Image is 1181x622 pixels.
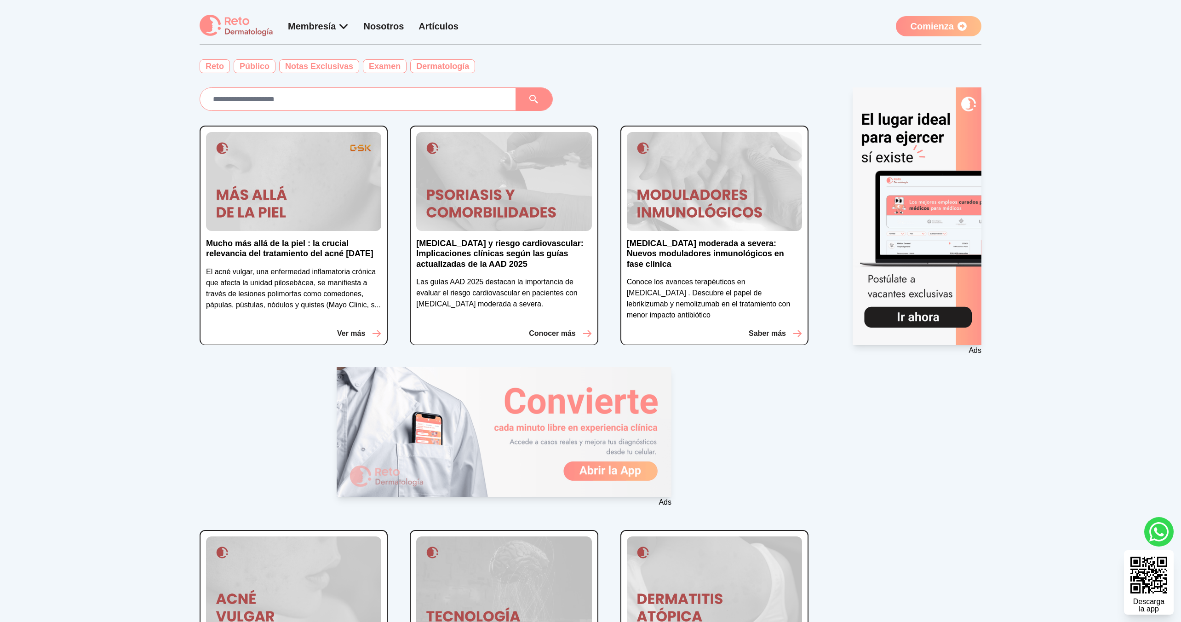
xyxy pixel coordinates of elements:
p: Ver más [337,328,365,339]
a: Comienza [896,16,981,36]
a: Público [234,60,275,73]
p: Conocer más [529,328,575,339]
a: Artículos [419,21,459,31]
a: Dermatología [410,60,475,73]
p: [MEDICAL_DATA] moderada a severa: Nuevos moduladores inmunológicos en fase clínica [627,238,802,270]
p: Ads [337,497,671,508]
p: Ads [853,345,981,356]
img: logo Reto dermatología [200,15,273,37]
a: Examen [363,60,407,73]
img: Psoriasis y riesgo cardiovascular: Implicaciones clínicas según las guías actualizadas de la AAD ... [416,132,591,230]
span: Notas Exclusivas [279,59,359,73]
span: Examen [363,59,407,73]
button: Saber más [749,328,802,339]
p: Las guías AAD 2025 destacan la importancia de evaluar el riesgo cardiovascular en pacientes con [... [416,276,591,310]
img: Ad - web | blog | banner | reto dermatologia registrarse | 2025-08-28 | 1 [337,367,671,496]
span: Público [234,59,275,73]
img: Ad - web | blog | side | reto dermatologia bolsa de empleo | 2025-08-28 | 1 [853,87,981,345]
span: Reto [200,59,230,73]
p: Saber más [749,328,786,339]
p: Conoce los avances terapéuticos en [MEDICAL_DATA] . Descubre el papel de lebrikizumab y nemolizum... [627,276,802,321]
a: Nosotros [364,21,404,31]
button: Ver más [337,328,381,339]
a: whatsapp button [1144,517,1174,547]
a: Notas Exclusivas [279,60,359,73]
img: Mucho más allá de la piel : la crucial relevancia del tratamiento del acné hoy [206,132,381,230]
div: Descarga la app [1133,598,1164,613]
span: Dermatología [410,59,475,73]
p: El acné vulgar, una enfermedad inflamatoria crónica que afecta la unidad pilosebácea, se manifies... [206,266,381,311]
button: Conocer más [529,328,591,339]
a: Reto [200,60,230,73]
a: [MEDICAL_DATA] y riesgo cardiovascular: Implicaciones clínicas según las guías actualizadas de la... [416,238,591,277]
div: Membresía [288,20,349,33]
a: [MEDICAL_DATA] moderada a severa: Nuevos moduladores inmunológicos en fase clínica [627,238,802,277]
a: Mucho más allá de la piel : la crucial relevancia del tratamiento del acné [DATE] [206,238,381,266]
p: Mucho más allá de la piel : la crucial relevancia del tratamiento del acné [DATE] [206,238,381,259]
p: [MEDICAL_DATA] y riesgo cardiovascular: Implicaciones clínicas según las guías actualizadas de la... [416,238,591,270]
img: Dermatitis atópica moderada a severa: Nuevos moduladores inmunológicos en fase clínica [627,132,802,231]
